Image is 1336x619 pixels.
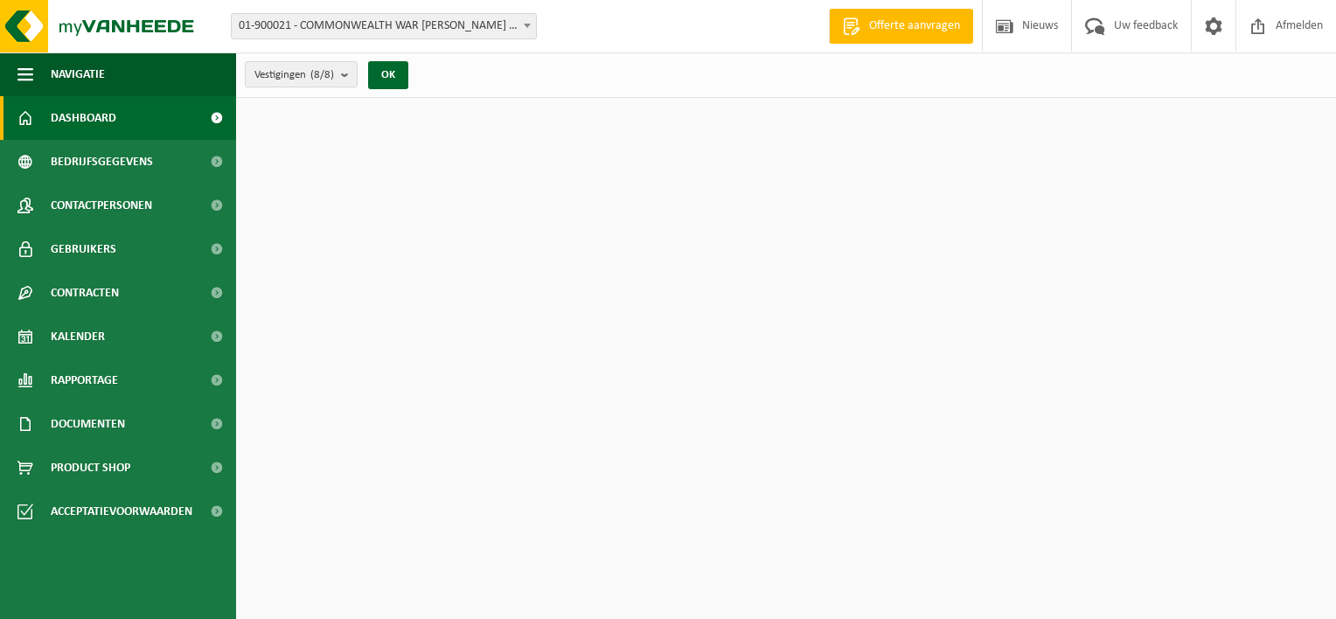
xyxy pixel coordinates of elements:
button: Vestigingen(8/8) [245,61,358,87]
span: Rapportage [51,358,118,402]
span: Product Shop [51,446,130,490]
count: (8/8) [310,69,334,80]
span: Kalender [51,315,105,358]
span: Vestigingen [254,62,334,88]
span: Navigatie [51,52,105,96]
span: 01-900021 - COMMONWEALTH WAR GRAVES - IEPER [232,14,536,38]
span: Acceptatievoorwaarden [51,490,192,533]
span: Offerte aanvragen [865,17,964,35]
span: Bedrijfsgegevens [51,140,153,184]
span: Documenten [51,402,125,446]
span: 01-900021 - COMMONWEALTH WAR GRAVES - IEPER [231,13,537,39]
button: OK [368,61,408,89]
a: Offerte aanvragen [829,9,973,44]
span: Dashboard [51,96,116,140]
span: Gebruikers [51,227,116,271]
span: Contactpersonen [51,184,152,227]
span: Contracten [51,271,119,315]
